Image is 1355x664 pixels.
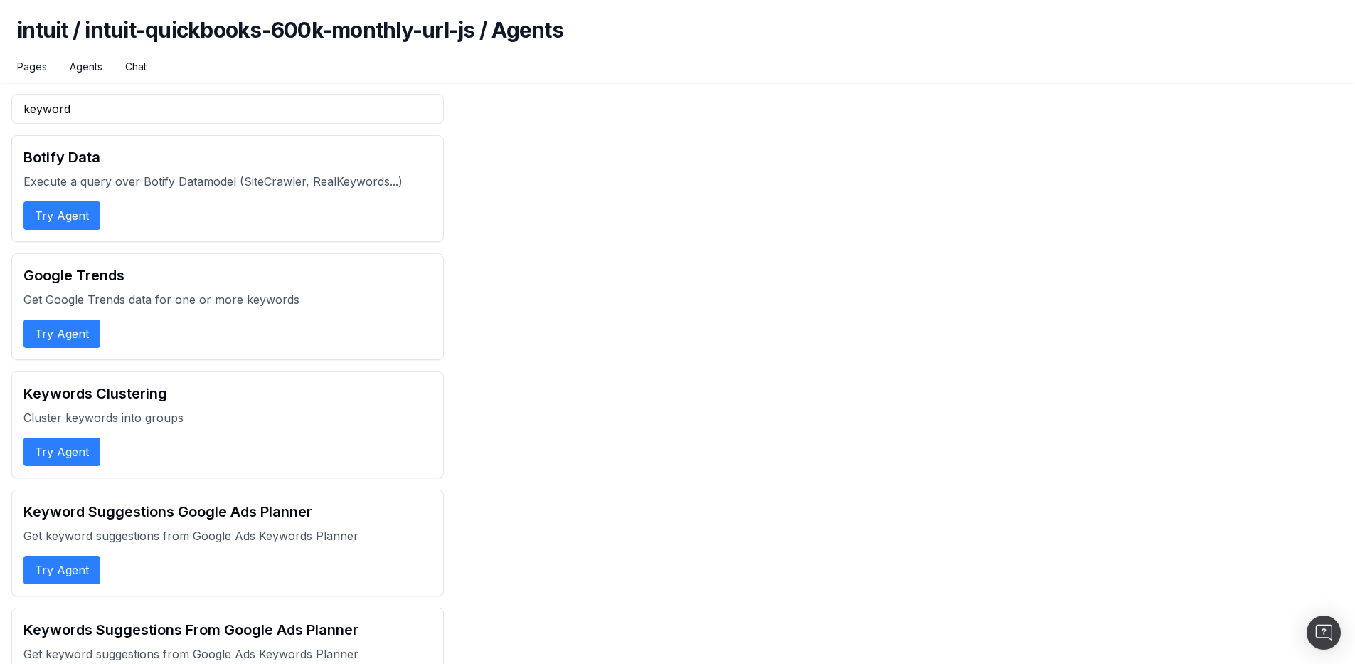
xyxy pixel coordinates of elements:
p: Get keyword suggestions from Google Ads Keywords Planner [23,645,432,663]
p: Execute a query over Botify Datamodel (SiteCrawler, RealKeywords...) [23,173,432,190]
h2: Keywords Clustering [23,384,432,404]
p: Get Google Trends data for one or more keywords [23,291,432,308]
a: Pages [17,60,47,74]
p: Get keyword suggestions from Google Ads Keywords Planner [23,527,432,544]
h2: Keyword Suggestions Google Ads Planner [23,502,432,522]
a: Agents [70,60,102,74]
h2: Google Trends [23,265,432,285]
button: Try Agent [23,438,100,466]
button: Try Agent [23,320,100,348]
h1: intuit / intuit-quickbooks-600k-monthly-url-js / Agents [17,17,1338,60]
div: Open Intercom Messenger [1307,616,1341,650]
h2: Keywords Suggestions From Google Ads Planner [23,620,432,640]
h2: Botify Data [23,147,432,167]
p: Cluster keywords into groups [23,409,432,426]
a: Chat [125,60,147,74]
button: Try Agent [23,556,100,584]
button: Try Agent [23,201,100,230]
input: Search agents... [11,94,444,124]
